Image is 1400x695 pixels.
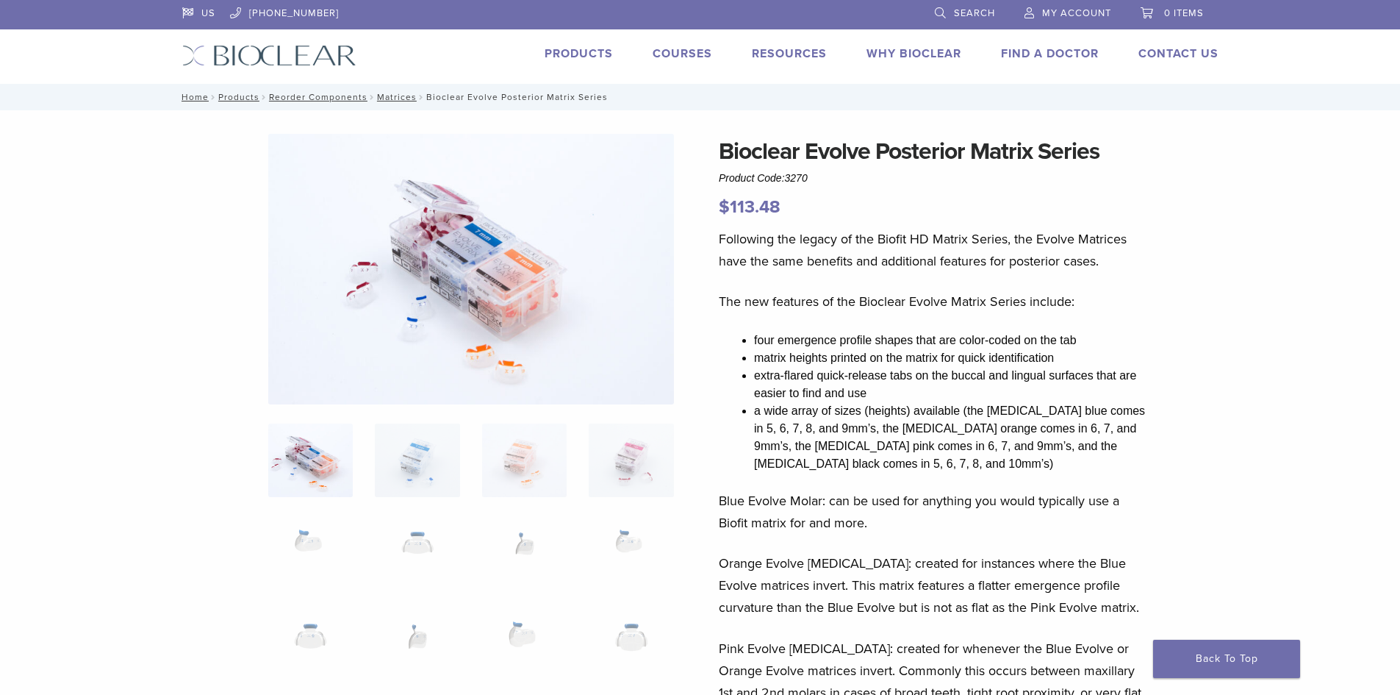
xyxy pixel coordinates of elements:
[719,228,1151,272] p: Following the legacy of the Biofit HD Matrix Series, the Evolve Matrices have the same benefits a...
[177,92,209,102] a: Home
[589,516,673,590] img: Bioclear Evolve Posterior Matrix Series - Image 8
[209,93,218,101] span: /
[719,490,1151,534] p: Blue Evolve Molar: can be used for anything you would typically use a Biofit matrix for and more.
[375,608,459,682] img: Bioclear Evolve Posterior Matrix Series - Image 10
[752,46,827,61] a: Resources
[268,608,353,682] img: Bioclear Evolve Posterior Matrix Series - Image 9
[866,46,961,61] a: Why Bioclear
[785,172,808,184] span: 3270
[719,291,1151,313] p: The new features of the Bioclear Evolve Matrix Series include:
[482,608,567,682] img: Bioclear Evolve Posterior Matrix Series - Image 11
[259,93,269,101] span: /
[719,552,1151,619] p: Orange Evolve [MEDICAL_DATA]: created for instances where the Blue Evolve matrices invert. This m...
[1001,46,1099,61] a: Find A Doctor
[754,349,1151,367] li: matrix heights printed on the matrix for quick identification
[377,92,417,102] a: Matrices
[1153,640,1300,678] a: Back To Top
[182,45,356,66] img: Bioclear
[1138,46,1218,61] a: Contact Us
[954,7,995,19] span: Search
[754,367,1151,402] li: extra-flared quick-release tabs on the buccal and lingual surfaces that are easier to find and use
[754,402,1151,473] li: a wide array of sizes (heights) available (the [MEDICAL_DATA] blue comes in 5, 6, 7, 8, and 9mm’s...
[653,46,712,61] a: Courses
[719,196,730,218] span: $
[482,516,567,590] img: Bioclear Evolve Posterior Matrix Series - Image 7
[375,516,459,590] img: Bioclear Evolve Posterior Matrix Series - Image 6
[375,424,459,497] img: Bioclear Evolve Posterior Matrix Series - Image 2
[589,608,673,682] img: Bioclear Evolve Posterior Matrix Series - Image 12
[1164,7,1204,19] span: 0 items
[417,93,426,101] span: /
[171,84,1230,110] nav: Bioclear Evolve Posterior Matrix Series
[719,134,1151,169] h1: Bioclear Evolve Posterior Matrix Series
[1042,7,1111,19] span: My Account
[719,172,808,184] span: Product Code:
[482,424,567,497] img: Bioclear Evolve Posterior Matrix Series - Image 3
[268,516,353,590] img: Bioclear Evolve Posterior Matrix Series - Image 5
[545,46,613,61] a: Products
[367,93,377,101] span: /
[269,92,367,102] a: Reorder Components
[589,424,673,497] img: Bioclear Evolve Posterior Matrix Series - Image 4
[218,92,259,102] a: Products
[268,134,674,404] img: Evolve-refills-2
[754,332,1151,349] li: four emergence profile shapes that are color-coded on the tab
[268,424,353,497] img: Evolve-refills-2-324x324.jpg
[719,196,780,218] bdi: 113.48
